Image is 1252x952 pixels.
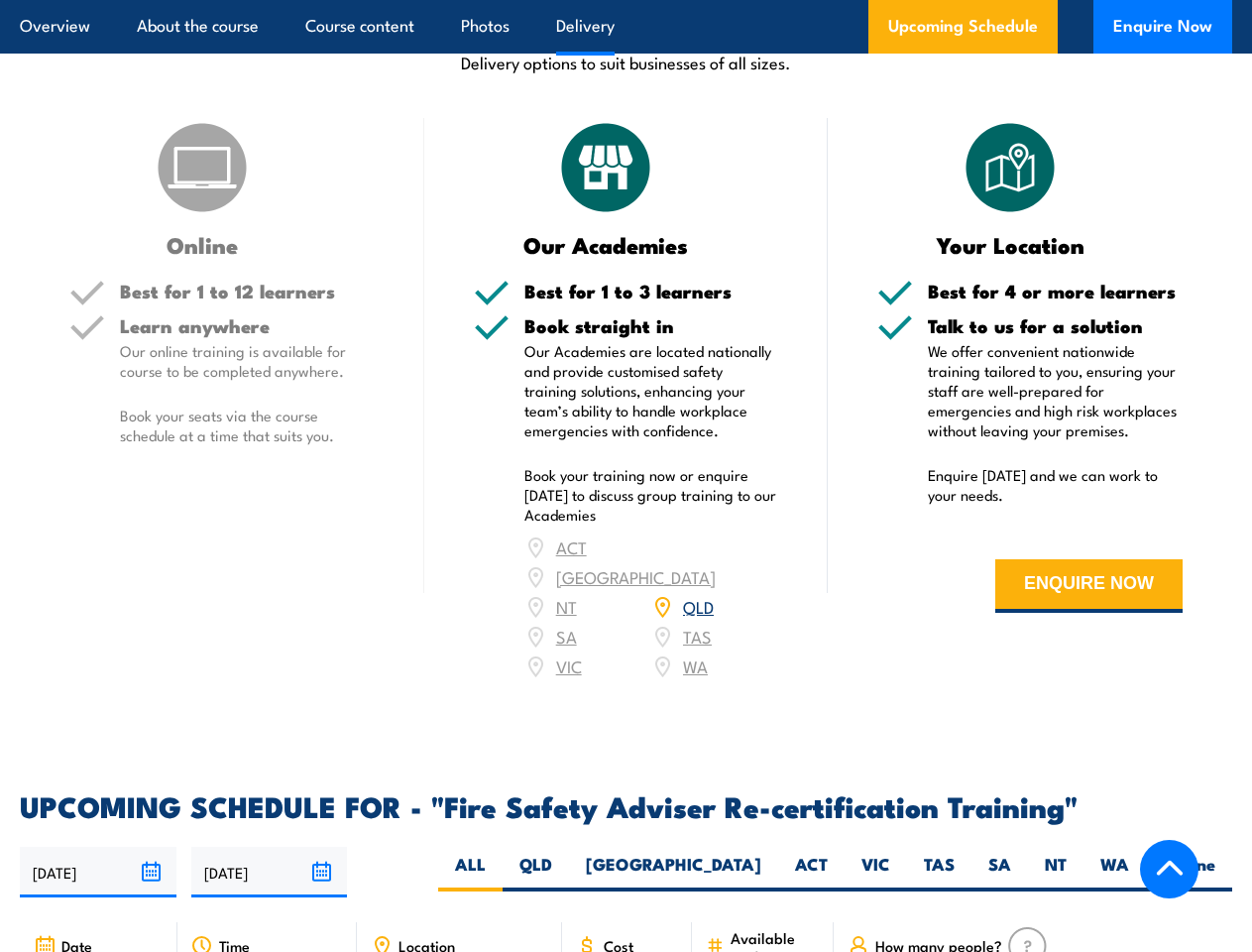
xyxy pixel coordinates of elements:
[120,282,375,300] h5: Best for 1 to 12 learners
[928,282,1183,300] h5: Best for 4 or more learners
[971,853,1028,892] label: SA
[503,853,569,892] label: QLD
[524,282,779,300] h5: Best for 1 to 3 learners
[1028,853,1083,892] label: NT
[474,233,740,256] h3: Our Academies
[120,341,375,381] p: Our online training is available for course to be completed anywhere.
[20,51,1232,73] p: Delivery options to suit businesses of all sizes.
[524,341,779,440] p: Our Academies are located nationally and provide customised safety training solutions, enhancing ...
[928,341,1183,440] p: We offer convenient nationwide training tailored to you, ensuring your staff are well-prepared fo...
[877,233,1143,256] h3: Your Location
[120,406,375,445] p: Book your seats via the course schedule at a time that suits you.
[524,465,779,525] p: Book your training now or enquire [DATE] to discuss group training to our Academies
[907,853,971,892] label: TAS
[928,316,1183,335] h5: Talk to us for a solution
[438,853,503,892] label: ALL
[569,853,778,892] label: [GEOGRAPHIC_DATA]
[928,465,1183,505] p: Enquire [DATE] and we can work to your needs.
[778,853,845,892] label: ACT
[191,847,348,897] input: To date
[995,559,1183,613] button: ENQUIRE NOW
[845,853,907,892] label: VIC
[683,594,714,618] a: QLD
[1083,853,1146,892] label: WA
[69,233,335,256] h3: Online
[524,316,779,335] h5: Book straight in
[120,316,375,335] h5: Learn anywhere
[20,847,176,897] input: From date
[20,792,1232,818] h2: UPCOMING SCHEDULE FOR - "Fire Safety Adviser Re-certification Training"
